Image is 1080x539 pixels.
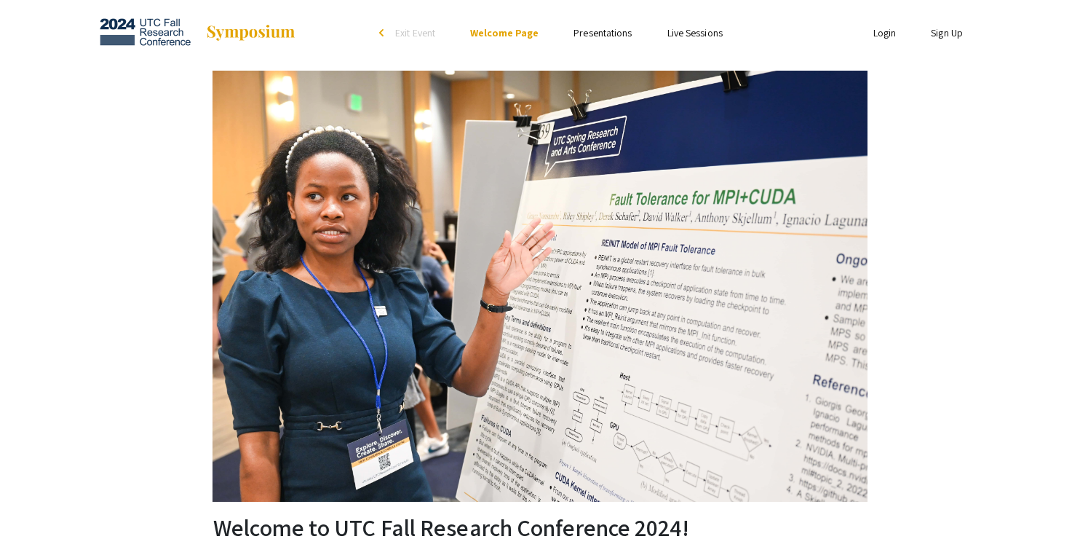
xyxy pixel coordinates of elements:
a: Welcome Page [470,26,539,39]
iframe: Chat [11,473,62,528]
a: Presentations [573,26,632,39]
div: arrow_back_ios [379,28,388,37]
img: Symposium by ForagerOne [205,24,296,42]
img: UTC Fall Research Conference 2024 [100,15,191,51]
img: UTC Fall Research Conference 2024 [213,71,867,501]
a: Sign Up [931,26,963,39]
span: Exit Event [395,26,435,39]
a: Login [873,26,897,39]
a: UTC Fall Research Conference 2024 [100,15,296,51]
a: Live Sessions [667,26,723,39]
